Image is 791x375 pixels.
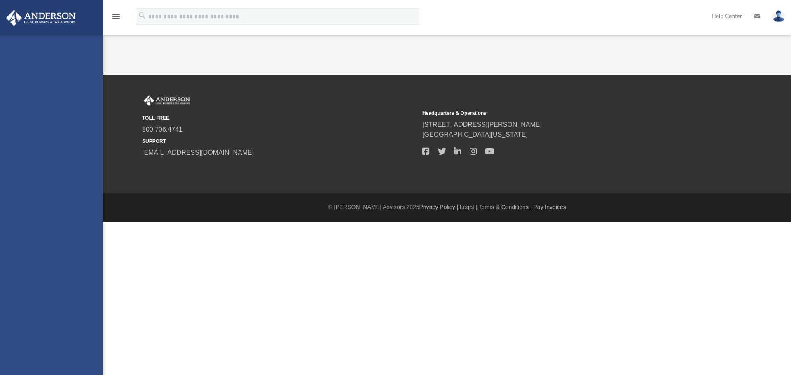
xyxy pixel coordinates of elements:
small: Headquarters & Operations [422,109,697,117]
small: TOLL FREE [142,114,417,122]
a: [GEOGRAPHIC_DATA][US_STATE] [422,131,528,138]
a: Legal | [460,204,477,210]
img: Anderson Advisors Platinum Portal [4,10,78,26]
a: Pay Invoices [533,204,566,210]
a: [STREET_ADDRESS][PERSON_NAME] [422,121,542,128]
div: © [PERSON_NAME] Advisors 2025 [103,203,791,212]
img: Anderson Advisors Platinum Portal [142,95,192,106]
a: Privacy Policy | [419,204,459,210]
i: menu [111,12,121,21]
a: menu [111,16,121,21]
a: 800.706.4741 [142,126,183,133]
a: [EMAIL_ADDRESS][DOMAIN_NAME] [142,149,254,156]
small: SUPPORT [142,137,417,145]
i: search [138,11,147,20]
img: User Pic [772,10,785,22]
a: Terms & Conditions | [479,204,532,210]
